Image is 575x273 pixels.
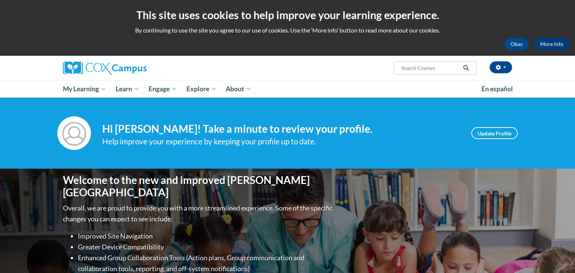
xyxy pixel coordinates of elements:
[63,174,334,199] h1: Welcome to the new and improved [PERSON_NAME][GEOGRAPHIC_DATA]
[221,80,256,98] a: About
[78,242,334,252] li: Greater Device Compatibility
[481,85,513,93] span: En español
[477,81,518,97] a: En español
[186,85,216,93] span: Explore
[63,85,106,93] span: My Learning
[6,26,569,34] p: By continuing to use the site you agree to our use of cookies. Use the ‘More info’ button to read...
[63,203,334,224] p: Overall, we are proud to provide you with a more streamlined experience. Some of the specific cha...
[401,64,460,73] input: Search Courses
[505,38,529,50] button: Okay
[102,123,460,135] h4: Hi [PERSON_NAME]! Take a minute to review your profile.
[6,7,569,22] h2: This site uses cookies to help improve your learning experience.
[111,80,144,98] a: Learn
[63,61,147,75] img: Cox Campus
[57,116,91,150] img: Profile Image
[144,80,182,98] a: Engage
[58,80,111,98] a: My Learning
[471,127,518,139] a: Update Profile
[102,135,460,148] div: Help improve your experience by keeping your profile up to date.
[490,61,512,73] button: Account Settings
[52,80,523,98] div: Main menu
[182,80,221,98] a: Explore
[78,231,334,242] li: Improved Site Navigation
[534,38,569,50] a: More Info
[226,85,251,93] span: About
[545,243,569,267] iframe: Button to launch messaging window
[63,61,205,75] a: Cox Campus
[460,64,472,73] button: Search
[149,85,177,93] span: Engage
[116,85,139,93] span: Learn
